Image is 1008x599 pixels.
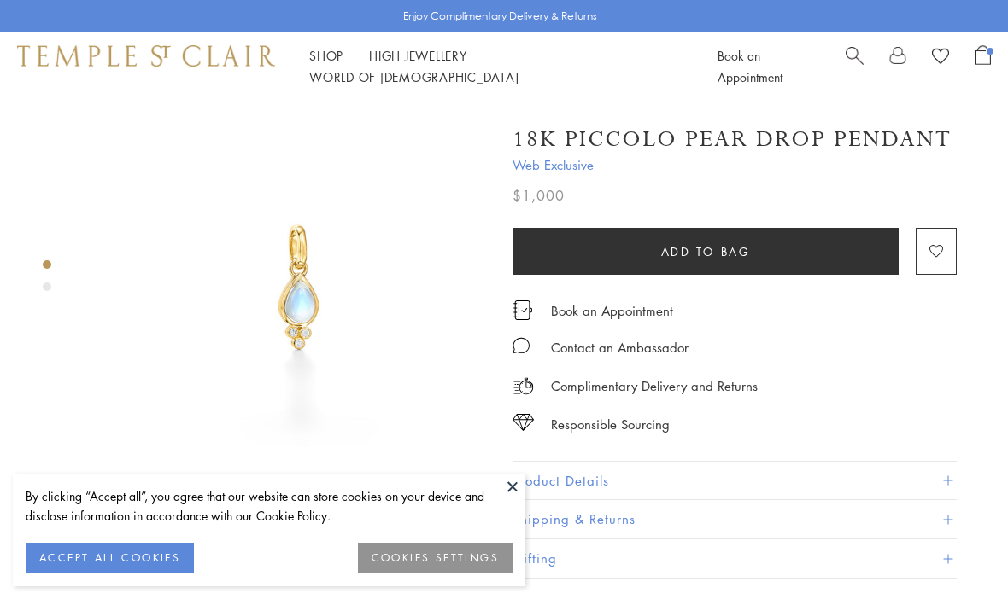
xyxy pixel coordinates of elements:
span: Add to bag [661,242,751,261]
div: Product gallery navigation [43,256,51,305]
a: View Wishlist [932,45,949,71]
img: Temple St. Clair [17,45,275,66]
a: Book an Appointment [551,301,673,320]
button: Gifting [513,539,957,578]
span: Web Exclusive [513,154,957,176]
button: ACCEPT ALL COOKIES [26,543,194,573]
div: Contact an Ambassador [551,337,689,358]
a: Search [846,45,864,88]
div: Responsible Sourcing [551,414,670,435]
button: Shipping & Returns [513,500,957,538]
img: icon_sourcing.svg [513,414,534,431]
img: icon_appointment.svg [513,300,533,320]
p: Complimentary Delivery and Returns [551,375,758,397]
img: 18K Piccolo Pear Drop Pendant [111,101,487,476]
button: Add to bag [513,228,899,275]
a: World of [DEMOGRAPHIC_DATA]World of [DEMOGRAPHIC_DATA] [309,68,519,85]
a: ShopShop [309,47,343,64]
button: Product Details [513,462,957,500]
button: COOKIES SETTINGS [358,543,513,573]
span: $1,000 [513,184,565,206]
img: MessageIcon-01_2.svg [513,337,530,354]
a: High JewelleryHigh Jewellery [369,47,467,64]
img: icon_delivery.svg [513,375,534,397]
p: Enjoy Complimentary Delivery & Returns [403,8,597,25]
a: Open Shopping Bag [975,45,991,88]
h1: 18K Piccolo Pear Drop Pendant [513,125,952,154]
nav: Main navigation [309,45,679,88]
a: Book an Appointment [718,47,782,85]
div: By clicking “Accept all”, you agree that our website can store cookies on your device and disclos... [26,486,513,526]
